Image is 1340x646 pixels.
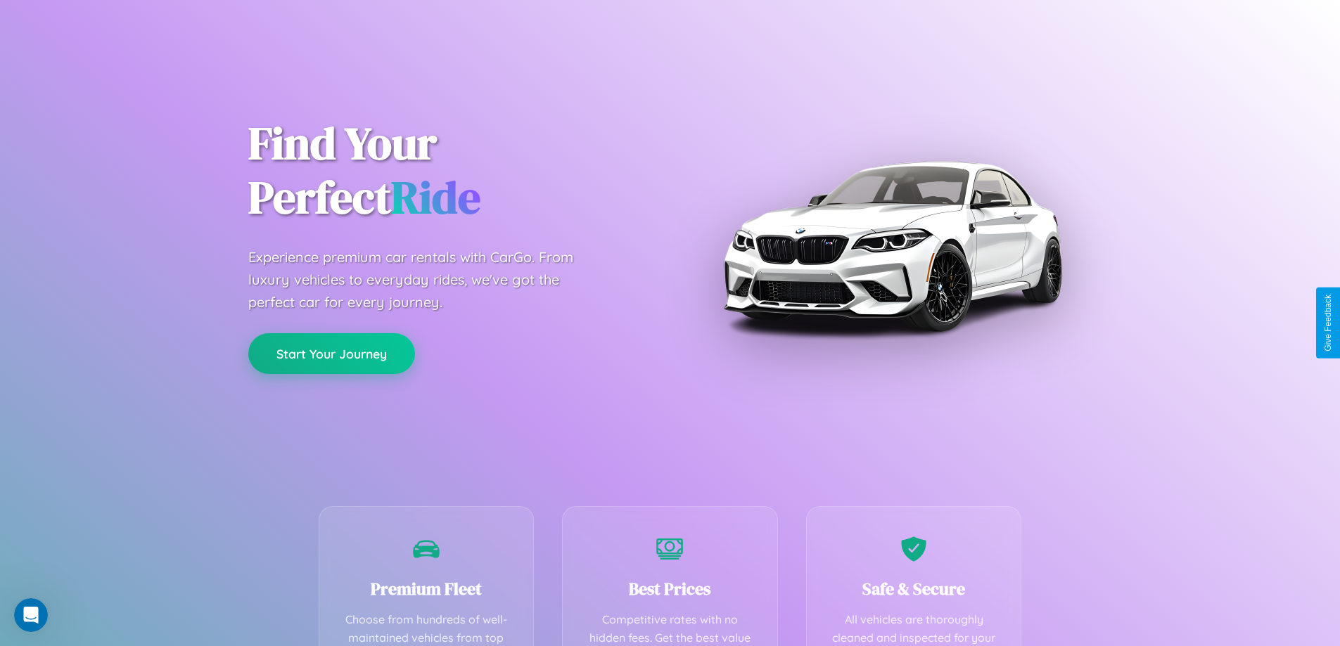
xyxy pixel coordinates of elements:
h3: Premium Fleet [340,577,513,600]
h3: Safe & Secure [828,577,1000,600]
div: Give Feedback [1323,295,1333,351]
p: Experience premium car rentals with CarGo. From luxury vehicles to everyday rides, we've got the ... [248,246,600,314]
h1: Find Your Perfect [248,117,649,225]
button: Start Your Journey [248,333,415,374]
iframe: Intercom live chat [14,598,48,632]
span: Ride [391,167,480,228]
h3: Best Prices [584,577,756,600]
img: Premium BMW car rental vehicle [716,70,1068,422]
